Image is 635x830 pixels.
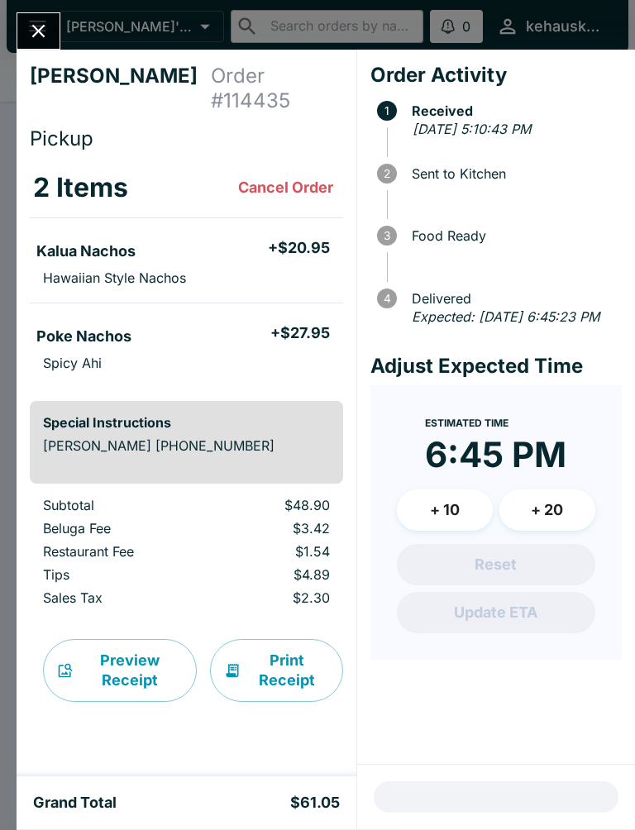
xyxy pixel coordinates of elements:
p: $2.30 [218,589,329,606]
p: Spicy Ahi [43,355,102,371]
button: Print Receipt [210,639,343,702]
text: 2 [384,167,390,180]
h6: Special Instructions [43,414,330,431]
span: Received [403,103,622,118]
table: orders table [30,497,343,613]
p: $1.54 [218,543,329,560]
h5: Kalua Nachos [36,241,136,261]
h5: Grand Total [33,793,117,813]
button: Preview Receipt [43,639,197,702]
p: $48.90 [218,497,329,513]
h4: Order Activity [370,63,622,88]
text: 4 [383,292,390,305]
em: [DATE] 5:10:43 PM [413,121,531,137]
h5: $61.05 [290,793,340,813]
span: Delivered [403,291,622,306]
table: orders table [30,158,343,388]
p: $3.42 [218,520,329,537]
text: 1 [384,104,389,117]
button: + 10 [397,489,493,531]
em: Expected: [DATE] 6:45:23 PM [412,308,599,325]
h4: Adjust Expected Time [370,354,622,379]
p: Restaurant Fee [43,543,192,560]
h3: 2 Items [33,171,128,204]
time: 6:45 PM [425,433,566,476]
h4: [PERSON_NAME] [30,64,211,113]
p: Beluga Fee [43,520,192,537]
text: 3 [384,229,390,242]
h4: Order # 114435 [211,64,343,113]
h5: Poke Nachos [36,327,131,346]
p: Sales Tax [43,589,192,606]
span: Sent to Kitchen [403,166,622,181]
button: + 20 [499,489,595,531]
p: Tips [43,566,192,583]
span: Estimated Time [425,417,508,429]
h5: + $27.95 [270,323,330,343]
p: $4.89 [218,566,329,583]
span: Food Ready [403,228,622,243]
p: Hawaiian Style Nachos [43,270,186,286]
p: [PERSON_NAME] [PHONE_NUMBER] [43,437,330,454]
button: Cancel Order [232,171,340,204]
p: Subtotal [43,497,192,513]
button: Close [17,13,60,49]
h5: + $20.95 [268,238,330,258]
span: Pickup [30,126,93,150]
